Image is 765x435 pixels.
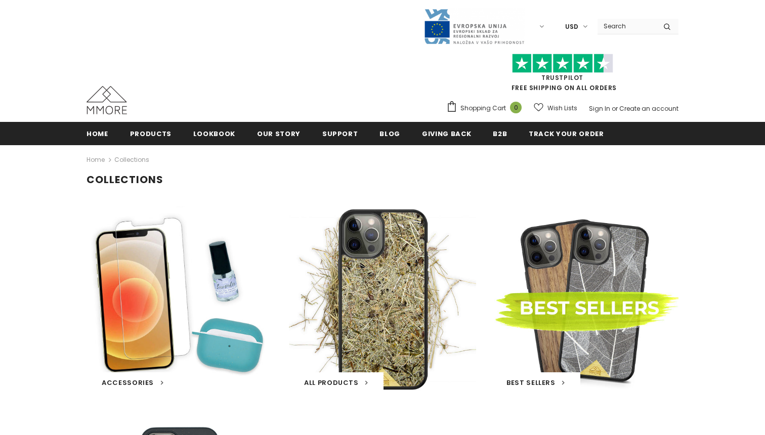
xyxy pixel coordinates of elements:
h1: Collections [87,173,678,186]
a: Create an account [619,104,678,113]
img: Trust Pilot Stars [512,54,613,73]
span: Collections [114,154,149,166]
a: Sign In [589,104,610,113]
a: Trustpilot [541,73,583,82]
span: Accessories [102,378,154,387]
input: Search Site [598,19,656,33]
span: Our Story [257,129,301,139]
a: Blog [379,122,400,145]
a: Lookbook [193,122,235,145]
span: Giving back [422,129,471,139]
a: support [322,122,358,145]
a: Javni Razpis [423,22,525,30]
a: Home [87,154,105,166]
a: B2B [493,122,507,145]
a: Wish Lists [534,99,577,117]
span: Blog [379,129,400,139]
a: Shopping Cart 0 [446,101,527,116]
a: Products [130,122,172,145]
span: Home [87,129,108,139]
span: USD [565,22,578,32]
span: support [322,129,358,139]
a: All Products [304,378,368,388]
a: Home [87,122,108,145]
a: Accessories [102,378,163,388]
span: All Products [304,378,359,387]
span: 0 [510,102,522,113]
span: Best Sellers [506,378,556,387]
span: Shopping Cart [460,103,506,113]
span: B2B [493,129,507,139]
a: Our Story [257,122,301,145]
span: Wish Lists [547,103,577,113]
a: Giving back [422,122,471,145]
a: Track your order [529,122,604,145]
span: FREE SHIPPING ON ALL ORDERS [446,58,678,92]
span: Lookbook [193,129,235,139]
a: Best Sellers [506,378,565,388]
img: Javni Razpis [423,8,525,45]
span: Products [130,129,172,139]
img: MMORE Cases [87,86,127,114]
span: Track your order [529,129,604,139]
span: or [612,104,618,113]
